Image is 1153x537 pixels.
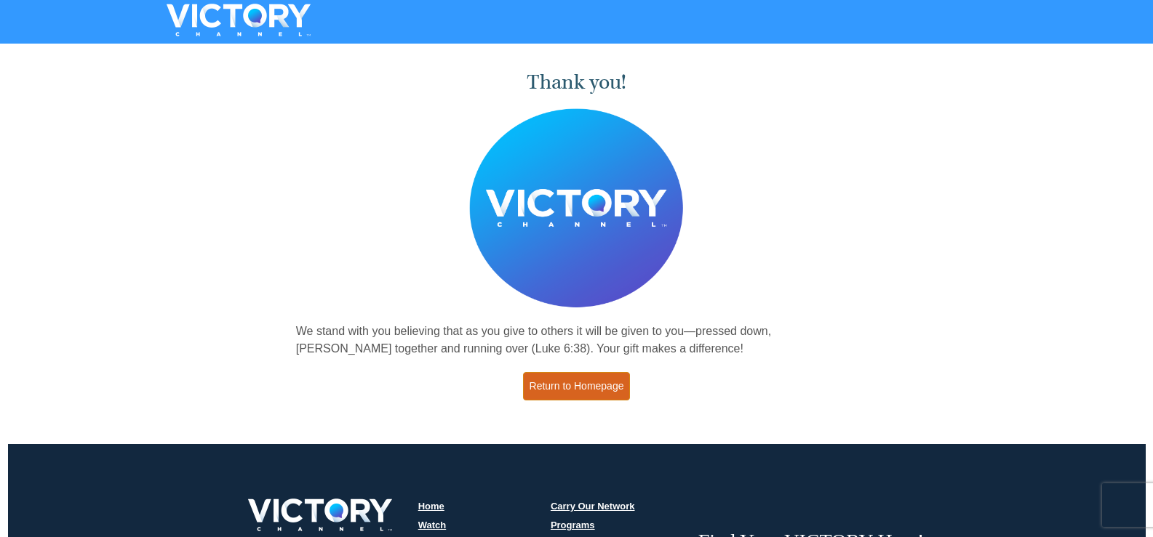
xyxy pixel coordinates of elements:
a: Watch [418,520,447,530]
a: Programs [551,520,595,530]
img: Believer's Voice of Victory Network [469,108,684,308]
a: Carry Our Network [551,501,635,512]
img: victory-logo.png [229,498,411,531]
a: Home [418,501,444,512]
a: Return to Homepage [523,372,631,400]
img: VICTORYTHON - VICTORY Channel [148,4,330,36]
h1: Thank you! [296,70,858,94]
p: We stand with you believing that as you give to others it will be given to you—pressed down, [PER... [296,323,858,358]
